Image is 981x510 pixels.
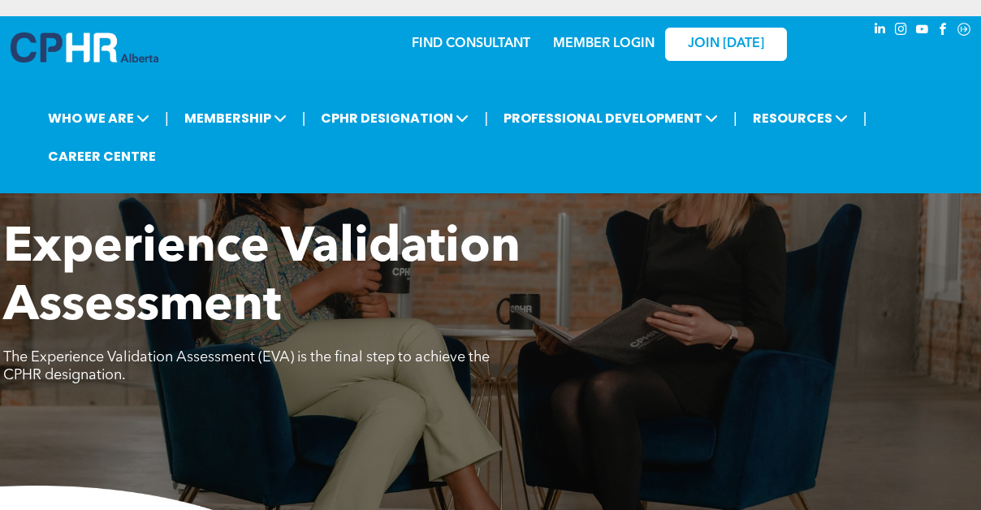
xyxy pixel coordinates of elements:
[913,20,931,42] a: youtube
[892,20,910,42] a: instagram
[733,102,737,135] li: |
[11,32,158,63] img: A blue and white logo for cp alberta
[863,102,867,135] li: |
[499,103,723,133] span: PROFESSIONAL DEVELOPMENT
[165,102,169,135] li: |
[484,102,488,135] li: |
[43,103,154,133] span: WHO WE ARE
[688,37,764,52] span: JOIN [DATE]
[43,141,161,171] a: CAREER CENTRE
[665,28,787,61] a: JOIN [DATE]
[302,102,306,135] li: |
[748,103,853,133] span: RESOURCES
[3,350,490,382] span: The Experience Validation Assessment (EVA) is the final step to achieve the CPHR designation.
[553,37,655,50] a: MEMBER LOGIN
[412,37,530,50] a: FIND CONSULTANT
[316,103,473,133] span: CPHR DESIGNATION
[934,20,952,42] a: facebook
[871,20,888,42] a: linkedin
[179,103,292,133] span: MEMBERSHIP
[955,20,973,42] a: Social network
[3,224,521,331] span: Experience Validation Assessment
